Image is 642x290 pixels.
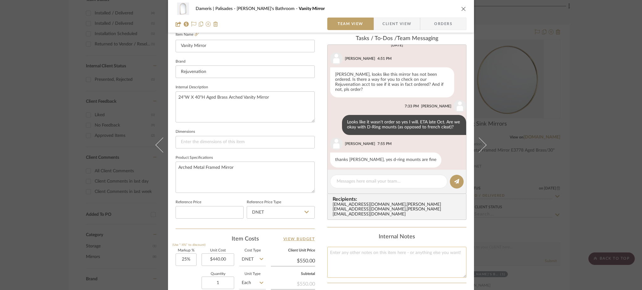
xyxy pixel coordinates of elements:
[271,278,315,289] div: $550.00
[330,137,343,150] img: user_avatar.png
[421,103,451,109] div: [PERSON_NAME]
[330,153,441,168] div: thanks [PERSON_NAME], yes d-ring mounts are fine
[202,249,234,252] label: Unit Cost
[330,52,343,65] img: user_avatar.png
[377,56,392,61] div: 4:51 PM
[461,6,466,12] button: close
[454,100,466,112] img: user_avatar.png
[271,249,315,252] label: Client Unit Price
[377,141,392,147] div: 7:55 PM
[333,196,464,202] span: Recipients:
[299,7,325,11] span: Vanity Mirror
[176,60,186,63] label: Brand
[176,235,315,243] div: Item Costs
[327,234,466,241] div: Internal Notes
[338,18,363,30] span: Team View
[176,136,315,148] input: Enter the dimensions of this item
[405,103,419,109] div: 7:33 PM
[176,86,208,89] label: Internal Description
[345,141,375,147] div: [PERSON_NAME]
[345,56,375,61] div: [PERSON_NAME]
[327,35,466,42] div: team Messaging
[271,272,315,276] label: Subtotal
[202,272,234,276] label: Quantity
[382,18,411,30] span: Client View
[427,18,459,30] span: Orders
[356,36,397,41] span: Tasks / To-Dos /
[213,22,218,27] img: Remove from project
[176,3,191,15] img: 26c8795b-3b16-4459-a748-db4fac3293e0_48x40.jpg
[239,272,266,276] label: Unit Type
[237,7,299,11] span: [PERSON_NAME]'s Bathroom
[176,130,195,133] label: Dimensions
[196,7,237,11] span: Dameris | Palisades
[176,156,213,159] label: Product Specifications
[239,249,266,252] label: Cost Type
[176,201,201,204] label: Reference Price
[176,249,197,252] label: Markup %
[283,235,315,243] a: View Budget
[176,65,315,78] input: Enter Brand
[247,201,281,204] label: Reference Price Type
[176,40,315,52] input: Enter Item Name
[391,43,403,47] div: [DATE]
[330,67,454,97] div: [PERSON_NAME], looks like this mirror has not been ordered. Is there a way for you to check on ou...
[176,32,198,37] label: Item Name
[333,202,464,217] div: [EMAIL_ADDRESS][DOMAIN_NAME] , [PERSON_NAME][EMAIL_ADDRESS][DOMAIN_NAME] , [PERSON_NAME][EMAIL_AD...
[342,115,466,135] div: Looks like it wasn't order so yes I will. ETA late Oct. Are we okay with D-Ring mounts (as oppose...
